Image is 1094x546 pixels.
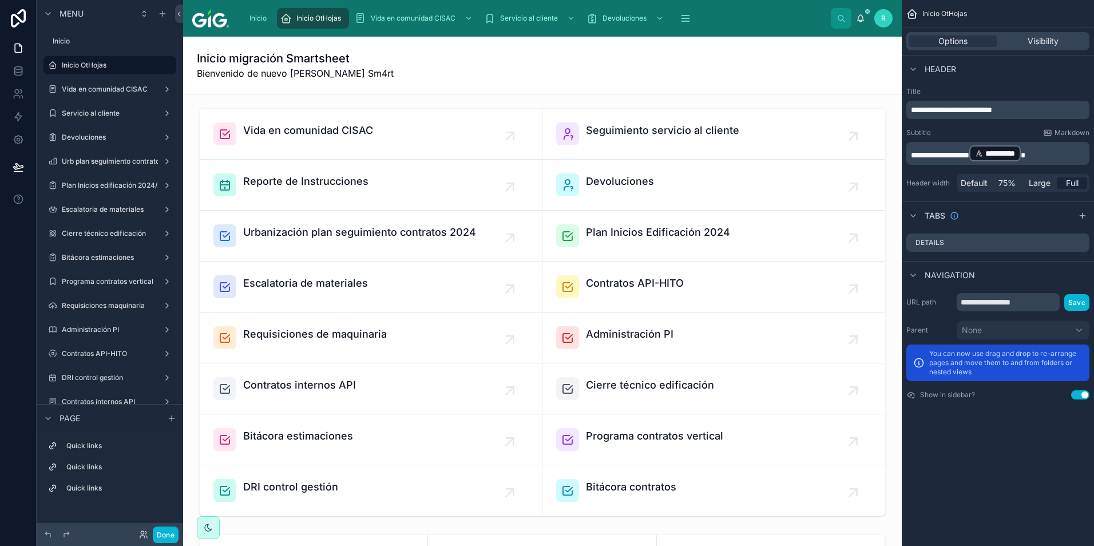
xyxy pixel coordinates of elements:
span: Devoluciones [603,14,647,23]
span: Servicio al cliente [500,14,558,23]
a: Devoluciones [43,128,176,147]
a: Programa contratos vertical [43,272,176,291]
label: Urb plan seguimiento contratos 2024/2025 [62,157,201,166]
label: Plan Inicios edificación 2024/2025 [62,181,174,190]
span: Inicio OtHojas [922,9,967,18]
label: Show in sidebar? [920,390,975,399]
button: Done [153,527,179,543]
a: Inicio OtHojas [277,8,349,29]
a: Vida en comunidad CISAC [43,80,176,98]
span: 75% [998,177,1016,189]
a: Requisiciones maquinaria [43,296,176,315]
a: Servicio al cliente [481,8,581,29]
a: Servicio al cliente [43,104,176,122]
div: scrollable content [906,142,1089,165]
span: Markdown [1055,128,1089,137]
a: Plan Inicios edificación 2024/2025 [43,176,176,195]
img: App logo [192,9,229,27]
label: Contratos internos API [62,397,158,406]
span: Header [925,64,956,75]
span: Full [1066,177,1079,189]
label: Contratos API-HITO [62,349,158,358]
label: Inicio OtHojas [62,61,169,70]
a: Bitácora estimaciones [43,248,176,267]
a: Contratos internos API [43,393,176,411]
div: scrollable content [238,6,831,31]
label: Quick links [66,441,172,450]
label: Parent [906,326,952,335]
span: R [881,14,886,23]
div: scrollable content [37,432,183,509]
a: Vida en comunidad CISAC [351,8,478,29]
button: None [957,321,1089,340]
a: Urb plan seguimiento contratos 2024/2025 [43,152,176,171]
label: Bitácora estimaciones [62,253,158,262]
span: Bienvenido de nuevo [PERSON_NAME] Sm4rt [197,66,394,80]
label: Servicio al cliente [62,109,158,118]
span: Inicio OtHojas [296,14,341,23]
a: DRI control gestión [43,369,176,387]
button: Save [1064,294,1089,311]
div: scrollable content [906,101,1089,119]
p: You can now use drag and drop to re-arrange pages and move them to and from folders or nested views [929,349,1083,377]
label: Vida en comunidad CISAC [62,85,158,94]
label: Header width [906,179,952,188]
label: Title [906,87,1089,96]
span: Inicio [249,14,267,23]
a: Administración PI [43,321,176,339]
label: Devoluciones [62,133,158,142]
label: Details [915,238,944,247]
label: Subtitle [906,128,931,137]
a: Markdown [1043,128,1089,137]
span: Navigation [925,270,975,281]
span: Page [60,413,80,424]
label: DRI control gestión [62,373,158,382]
span: Vida en comunidad CISAC [371,14,455,23]
label: Administración PI [62,325,158,334]
label: Inicio [53,37,174,46]
label: Quick links [66,462,172,472]
label: Quick links [66,484,172,493]
span: None [962,325,982,336]
a: Contratos API-HITO [43,345,176,363]
label: Requisiciones maquinaria [62,301,158,310]
span: Menu [60,8,84,19]
a: Cierre técnico edificación [43,224,176,243]
span: Default [961,177,988,189]
span: Tabs [925,210,945,221]
span: Options [938,35,968,47]
a: Devoluciones [583,8,669,29]
label: Escalatoria de materiales [62,205,158,214]
label: Cierre técnico edificación [62,229,158,238]
h1: Inicio migración Smartsheet [197,50,394,66]
span: Large [1029,177,1051,189]
span: Visibility [1028,35,1059,47]
label: Programa contratos vertical [62,277,158,286]
label: URL path [906,298,952,307]
a: Escalatoria de materiales [43,200,176,219]
a: Inicio OtHojas [43,56,176,74]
